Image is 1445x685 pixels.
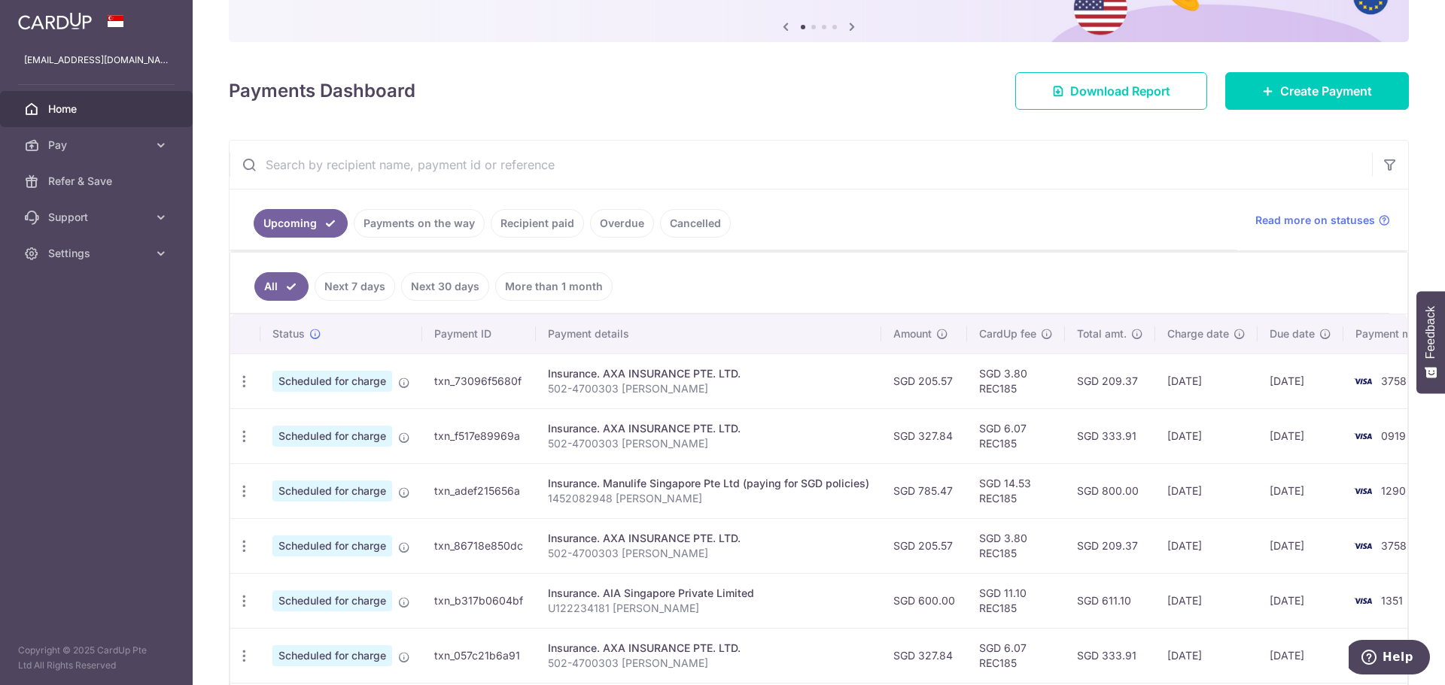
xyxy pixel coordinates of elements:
div: Insurance. AIA Singapore Private Limited [548,586,869,601]
td: txn_f517e89969a [422,408,536,463]
img: Bank Card [1348,647,1378,665]
button: Feedback - Show survey [1416,291,1445,393]
span: Read more on statuses [1255,213,1375,228]
td: [DATE] [1258,408,1343,463]
td: [DATE] [1155,518,1258,573]
td: SGD 600.00 [881,573,967,628]
td: txn_73096f5680f [422,353,536,408]
td: SGD 3.80 REC185 [967,353,1065,408]
td: txn_057c21b6a91 [422,628,536,683]
td: [DATE] [1258,573,1343,628]
td: [DATE] [1155,408,1258,463]
span: Scheduled for charge [272,480,392,502]
p: U122234181 [PERSON_NAME] [548,601,869,616]
a: Create Payment [1225,72,1409,110]
p: [EMAIL_ADDRESS][DOMAIN_NAME] [24,53,169,68]
td: SGD 205.57 [881,518,967,573]
img: Bank Card [1348,592,1378,610]
span: 1290 [1381,484,1406,497]
span: Amount [893,326,932,341]
td: [DATE] [1258,518,1343,573]
p: 502-4700303 [PERSON_NAME] [548,381,869,396]
a: Recipient paid [491,209,584,238]
span: Scheduled for charge [272,426,392,447]
iframe: Opens a widget where you can find more information [1349,640,1430,677]
span: Scheduled for charge [272,645,392,666]
span: Home [48,102,148,117]
td: SGD 611.10 [1065,573,1155,628]
td: SGD 785.47 [881,463,967,518]
div: Insurance. AXA INSURANCE PTE. LTD. [548,421,869,436]
span: Due date [1270,326,1315,341]
span: Status [272,326,305,341]
td: [DATE] [1258,628,1343,683]
td: SGD 11.10 REC185 [967,573,1065,628]
div: Insurance. AXA INSURANCE PTE. LTD. [548,641,869,656]
div: Insurance. AXA INSURANCE PTE. LTD. [548,366,869,381]
td: txn_86718e850dc [422,518,536,573]
span: Charge date [1167,326,1229,341]
td: SGD 3.80 REC185 [967,518,1065,573]
td: SGD 327.84 [881,408,967,463]
a: Cancelled [660,209,731,238]
th: Payment ID [422,314,536,353]
td: SGD 205.57 [881,353,967,408]
span: Pay [48,138,148,153]
span: CardUp fee [979,326,1036,341]
td: txn_adef215656a [422,463,536,518]
h4: Payments Dashboard [229,77,415,105]
img: CardUp [18,12,92,30]
span: Scheduled for charge [272,590,392,611]
p: 1452082948 [PERSON_NAME] [548,491,869,506]
td: SGD 6.07 REC185 [967,628,1065,683]
a: Read more on statuses [1255,213,1390,228]
span: Total amt. [1077,326,1127,341]
p: 502-4700303 [PERSON_NAME] [548,656,869,671]
span: Create Payment [1280,82,1372,100]
span: Settings [48,246,148,261]
span: 3758 [1381,374,1407,387]
span: 1351 [1381,594,1403,607]
a: Download Report [1015,72,1207,110]
div: Insurance. AXA INSURANCE PTE. LTD. [548,531,869,546]
div: Insurance. Manulife Singapore Pte Ltd (paying for SGD policies) [548,476,869,491]
td: SGD 800.00 [1065,463,1155,518]
td: [DATE] [1258,463,1343,518]
input: Search by recipient name, payment id or reference [230,141,1372,189]
a: Next 30 days [401,272,489,301]
td: [DATE] [1155,463,1258,518]
img: Bank Card [1348,482,1378,500]
td: SGD 333.91 [1065,408,1155,463]
td: SGD 209.37 [1065,518,1155,573]
span: Support [48,210,148,225]
p: 502-4700303 [PERSON_NAME] [548,436,869,451]
a: All [254,272,309,301]
td: SGD 327.84 [881,628,967,683]
td: [DATE] [1155,353,1258,408]
th: Payment details [536,314,881,353]
td: SGD 14.53 REC185 [967,463,1065,518]
span: 3758 [1381,539,1407,552]
td: txn_b317b0604bf [422,573,536,628]
span: Feedback [1424,306,1437,359]
span: Scheduled for charge [272,371,392,392]
img: Bank Card [1348,537,1378,555]
a: Next 7 days [315,272,395,301]
a: Overdue [590,209,654,238]
p: 502-4700303 [PERSON_NAME] [548,546,869,561]
td: [DATE] [1258,353,1343,408]
td: SGD 333.91 [1065,628,1155,683]
span: 0919 [1381,429,1406,442]
span: Download Report [1070,82,1170,100]
img: Bank Card [1348,372,1378,390]
td: SGD 6.07 REC185 [967,408,1065,463]
td: [DATE] [1155,628,1258,683]
a: Upcoming [254,209,348,238]
a: More than 1 month [495,272,613,301]
span: Refer & Save [48,174,148,189]
td: SGD 209.37 [1065,353,1155,408]
td: [DATE] [1155,573,1258,628]
img: Bank Card [1348,427,1378,445]
span: Scheduled for charge [272,535,392,556]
